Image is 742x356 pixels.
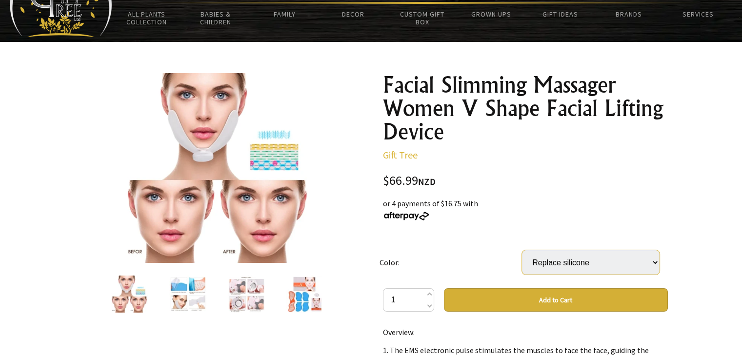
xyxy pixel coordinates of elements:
[383,73,668,143] h1: Facial Slimming Massager Women V Shape Facial Lifting Device
[383,149,418,161] a: Gift Tree
[380,237,522,288] td: Color:
[111,276,148,313] img: Facial Slimming Massager Women V Shape Facial Lifting Device
[595,4,663,24] a: Brands
[122,73,312,263] img: Facial Slimming Massager Women V Shape Facial Lifting Device
[181,4,250,32] a: Babies & Children
[228,276,265,313] img: Facial Slimming Massager Women V Shape Facial Lifting Device
[250,4,319,24] a: Family
[383,198,668,221] div: or 4 payments of $16.75 with
[388,4,457,32] a: Custom Gift Box
[457,4,525,24] a: Grown Ups
[286,276,323,313] img: Facial Slimming Massager Women V Shape Facial Lifting Device
[444,288,668,312] button: Add to Cart
[112,4,181,32] a: All Plants Collection
[319,4,388,24] a: Decor
[169,276,206,313] img: Facial Slimming Massager Women V Shape Facial Lifting Device
[383,326,668,338] p: Overview:
[383,212,430,220] img: Afterpay
[383,175,668,188] div: $66.99
[525,4,594,24] a: Gift Ideas
[663,4,732,24] a: Services
[418,176,436,187] span: NZD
